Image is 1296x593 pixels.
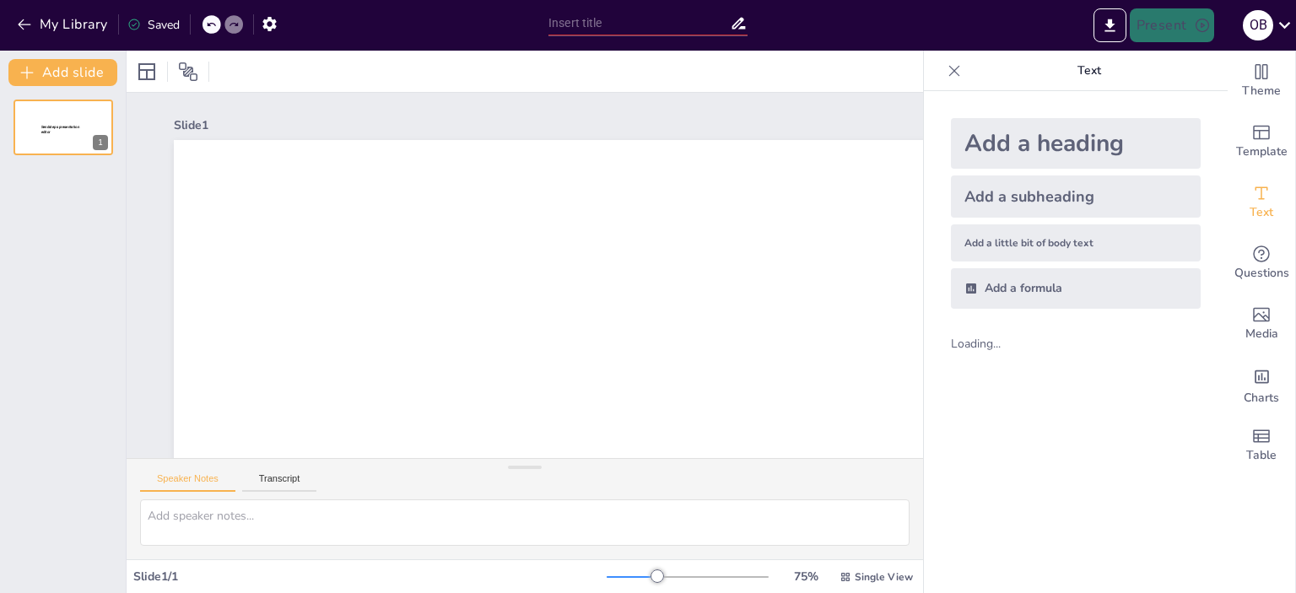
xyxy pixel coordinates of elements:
[1228,415,1295,476] div: Add a table
[1228,172,1295,233] div: Add text boxes
[951,224,1201,261] div: Add a little bit of body text
[140,473,235,492] button: Speaker Notes
[1243,10,1273,40] div: O B
[951,336,1029,352] div: Loading...
[1250,203,1273,222] span: Text
[1093,8,1126,42] button: Export to PowerPoint
[1228,233,1295,294] div: Get real-time input from your audience
[968,51,1211,91] p: Text
[1228,354,1295,415] div: Add charts and graphs
[1228,51,1295,111] div: Change the overall theme
[13,100,113,155] div: Sendsteps presentation editor1
[41,125,79,134] span: Sendsteps presentation editor
[133,569,607,585] div: Slide 1 / 1
[1234,264,1289,283] span: Questions
[548,11,730,35] input: Insert title
[93,135,108,150] div: 1
[951,118,1201,169] div: Add a heading
[8,59,117,86] button: Add slide
[242,473,317,492] button: Transcript
[127,17,180,33] div: Saved
[1245,325,1278,343] span: Media
[1242,82,1281,100] span: Theme
[1236,143,1288,161] span: Template
[786,569,826,585] div: 75 %
[855,570,913,584] span: Single View
[174,117,1204,133] div: Slide 1
[13,11,115,38] button: My Library
[509,453,975,566] span: Sendsteps presentation editor
[178,62,198,82] span: Position
[1130,8,1214,42] button: Present
[951,175,1201,218] div: Add a subheading
[1244,389,1279,407] span: Charts
[1228,111,1295,172] div: Add ready made slides
[1246,446,1277,465] span: Table
[1243,8,1273,42] button: O B
[133,58,160,85] div: Layout
[951,268,1201,309] div: Add a formula
[1228,294,1295,354] div: Add images, graphics, shapes or video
